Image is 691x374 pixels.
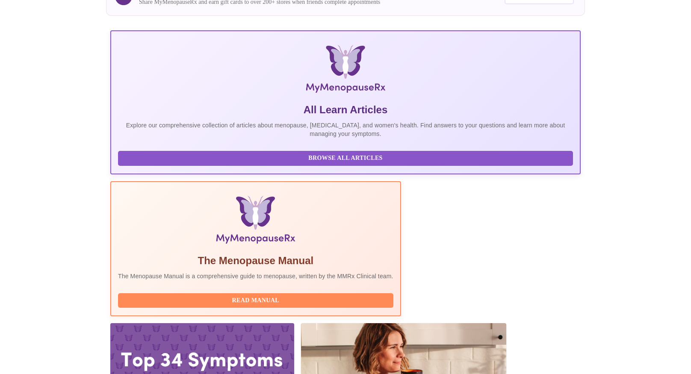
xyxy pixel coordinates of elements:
span: Read Manual [127,295,385,306]
img: Menopause Manual [162,196,349,247]
img: MyMenopauseRx Logo [189,45,502,96]
span: Browse All Articles [127,153,564,164]
button: Read Manual [118,293,393,308]
h5: All Learn Articles [118,103,573,117]
button: Browse All Articles [118,151,573,166]
a: Read Manual [118,296,396,303]
p: The Menopause Manual is a comprehensive guide to menopause, written by the MMRx Clinical team. [118,272,393,280]
p: Explore our comprehensive collection of articles about menopause, [MEDICAL_DATA], and women's hea... [118,121,573,138]
h5: The Menopause Manual [118,254,393,268]
a: Browse All Articles [118,154,575,161]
